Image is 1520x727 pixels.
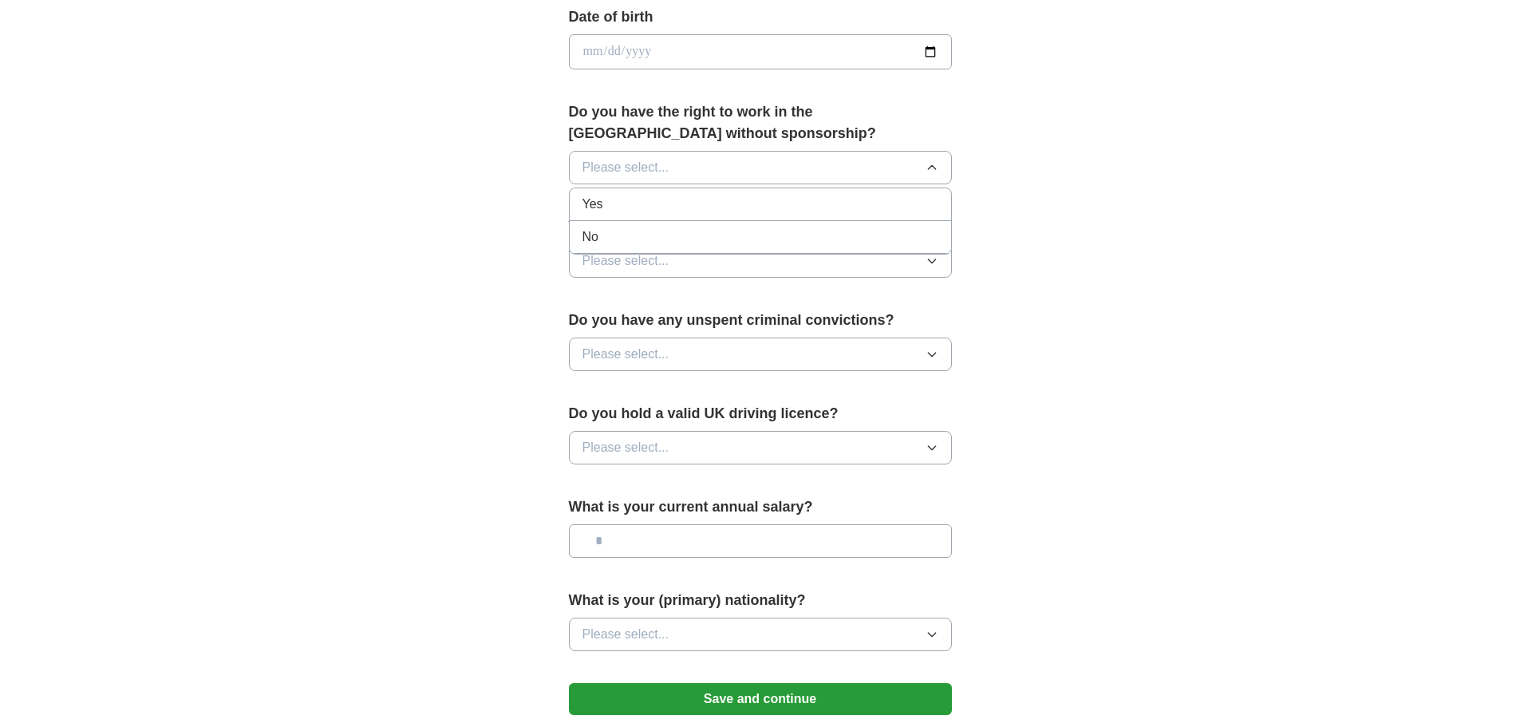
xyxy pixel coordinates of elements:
span: Please select... [582,438,669,457]
label: Do you have any unspent criminal convictions? [569,310,952,331]
label: What is your (primary) nationality? [569,590,952,611]
button: Save and continue [569,683,952,715]
label: Do you have the right to work in the [GEOGRAPHIC_DATA] without sponsorship? [569,101,952,144]
span: Yes [582,195,603,214]
label: What is your current annual salary? [569,496,952,518]
button: Please select... [569,151,952,184]
button: Please select... [569,431,952,464]
button: Please select... [569,338,952,371]
label: Do you hold a valid UK driving licence? [569,403,952,425]
label: Date of birth [569,6,952,28]
span: Please select... [582,625,669,644]
button: Please select... [569,244,952,278]
span: Please select... [582,158,669,177]
button: Please select... [569,618,952,651]
span: Please select... [582,251,669,271]
span: Please select... [582,345,669,364]
span: No [582,227,598,247]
